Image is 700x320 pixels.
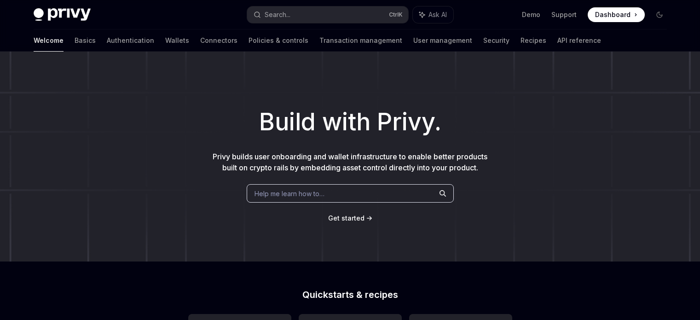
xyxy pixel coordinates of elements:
[652,7,667,22] button: Toggle dark mode
[34,8,91,21] img: dark logo
[247,6,408,23] button: Search...CtrlK
[188,290,512,299] h2: Quickstarts & recipes
[389,11,403,18] span: Ctrl K
[165,29,189,52] a: Wallets
[557,29,601,52] a: API reference
[249,29,308,52] a: Policies & controls
[328,214,364,222] span: Get started
[75,29,96,52] a: Basics
[483,29,509,52] a: Security
[522,10,540,19] a: Demo
[413,6,453,23] button: Ask AI
[200,29,237,52] a: Connectors
[328,214,364,223] a: Get started
[595,10,631,19] span: Dashboard
[319,29,402,52] a: Transaction management
[265,9,290,20] div: Search...
[588,7,645,22] a: Dashboard
[34,29,64,52] a: Welcome
[413,29,472,52] a: User management
[213,152,487,172] span: Privy builds user onboarding and wallet infrastructure to enable better products built on crypto ...
[255,189,324,198] span: Help me learn how to…
[15,104,685,140] h1: Build with Privy.
[428,10,447,19] span: Ask AI
[107,29,154,52] a: Authentication
[551,10,577,19] a: Support
[521,29,546,52] a: Recipes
